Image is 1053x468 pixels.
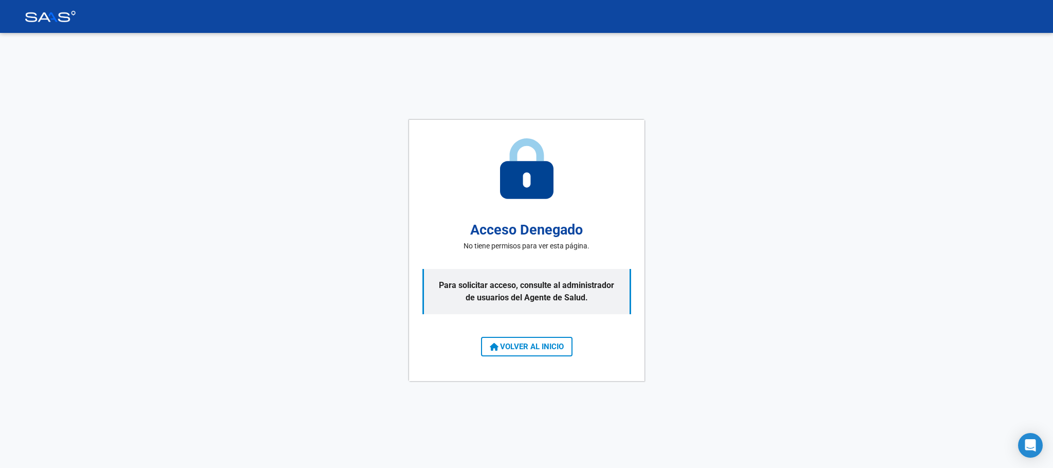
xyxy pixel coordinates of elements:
img: access-denied [500,138,553,199]
p: Para solicitar acceso, consulte al administrador de usuarios del Agente de Salud. [422,269,631,314]
button: VOLVER AL INICIO [481,337,572,356]
p: No tiene permisos para ver esta página. [464,241,589,251]
img: Logo SAAS [25,11,76,22]
h2: Acceso Denegado [470,220,583,241]
div: Open Intercom Messenger [1018,433,1043,458]
span: VOLVER AL INICIO [490,342,564,351]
